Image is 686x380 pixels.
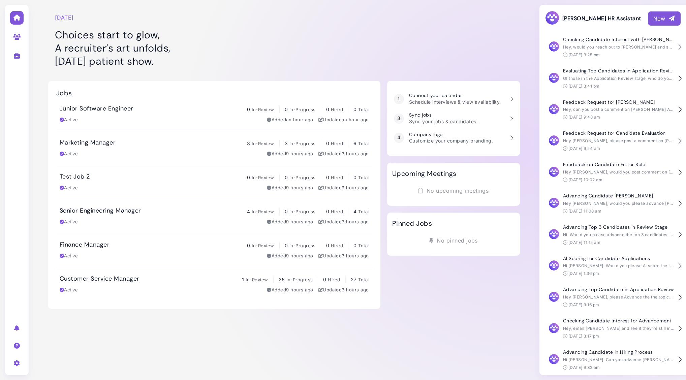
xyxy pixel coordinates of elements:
time: Aug 26, 2025 [286,185,313,190]
h4: Evaluating Top Candidates in Application Review [563,68,674,74]
div: Added [267,151,313,157]
span: 0 [323,277,326,282]
time: Aug 26, 2025 [342,287,369,292]
span: 4 [247,209,250,214]
h4: Feedback on Candidate Fit for Role [563,162,674,167]
button: Checking Candidate Interest with [PERSON_NAME] Hey, would you reach out to [PERSON_NAME] and see ... [545,32,681,63]
h3: Junior Software Engineer [60,105,133,113]
span: 0 [326,140,329,146]
span: 0 [326,106,329,112]
span: Total [358,141,369,146]
div: 3 [394,114,404,124]
h4: Advancing Candidate in Hiring Process [563,349,674,355]
span: 0 [285,175,288,180]
time: [DATE] [55,13,74,22]
time: [DATE] 3:16 pm [568,302,599,307]
span: Hired [331,107,343,112]
button: Advancing Candidate in Hiring Process Hi [PERSON_NAME]. Can you advance [PERSON_NAME]? [DATE] 9:3... [545,344,681,376]
span: In-Review [252,107,274,112]
time: [DATE] 3:25 pm [568,52,600,57]
div: Active [60,185,78,191]
div: Active [60,117,78,123]
span: Total [358,243,369,248]
span: Hired [328,277,340,282]
span: In-Review [246,277,268,282]
span: 0 [326,209,329,214]
h4: Feedback Request for [PERSON_NAME] [563,99,674,105]
div: Updated [318,287,369,293]
div: Updated [318,151,369,157]
span: 0 [353,106,356,112]
span: Hired [331,243,343,248]
div: Updated [318,219,369,225]
span: 0 [247,175,250,180]
button: Feedback on Candidate Fit for Role Hey [PERSON_NAME], would you post comment on [PERSON_NAME] sha... [545,157,681,188]
h3: Company logo [409,132,493,137]
span: In-Progress [289,107,316,112]
a: Junior Software Engineer 0 In-Review 0 In-Progress 0 Hired 0 Total Active Addedan hour ago Update... [56,97,372,131]
div: Updated [318,117,369,123]
div: Updated [318,253,369,259]
time: [DATE] 9:54 am [568,146,600,151]
div: 4 [394,133,404,143]
span: In-Review [252,243,274,248]
span: 0 [326,175,329,180]
h3: Senior Engineering Manager [60,207,141,215]
h3: Connect your calendar [409,93,501,98]
p: Sync your jobs & candidates. [409,118,478,125]
p: Schedule interviews & view availability. [409,98,501,105]
span: 4 [353,209,356,214]
span: 0 [326,243,329,248]
h4: Checking Candidate Interest for Advancement [563,318,674,324]
button: Advancing Top Candidate in Application Review Hey [PERSON_NAME], please Advance the the top candi... [545,282,681,313]
div: New [653,14,675,23]
h4: Advancing Top 3 Candidates in Review Stage [563,224,674,230]
time: Aug 26, 2025 [286,287,313,292]
span: In-Review [252,209,274,214]
h4: Checking Candidate Interest with [PERSON_NAME] [563,37,674,42]
div: 1 [394,94,404,104]
span: 0 [353,243,356,248]
time: [DATE] 3:41 pm [568,84,600,89]
span: In-Progress [289,243,316,248]
h2: Jobs [56,89,72,97]
span: In-Progress [286,277,313,282]
h3: Sync jobs [409,112,478,118]
h4: Advancing Top Candidate in Application Review [563,287,674,292]
h3: Marketing Manager [60,139,116,147]
time: Aug 26, 2025 [342,151,369,156]
div: Added [267,117,313,123]
div: Active [60,287,78,293]
span: 0 [285,243,288,248]
h4: Advancing Candidate [PERSON_NAME] [563,193,674,199]
span: 0 [285,209,288,214]
span: Hi [PERSON_NAME]. Can you advance [PERSON_NAME]? [563,357,680,362]
p: Customize your company branding. [409,137,493,144]
button: Advancing Candidate [PERSON_NAME] Hey [PERSON_NAME], would you please advance [PERSON_NAME]? [DAT... [545,188,681,219]
h3: Test Job 2 [60,173,90,181]
button: Checking Candidate Interest for Advancement Hey, email [PERSON_NAME] and see if they're still int... [545,313,681,344]
span: 6 [353,140,356,146]
span: 1 [242,277,244,282]
a: Senior Engineering Manager 4 In-Review 0 In-Progress 0 Hired 4 Total Active Added9 hours ago Upda... [56,199,372,233]
time: Aug 26, 2025 [286,219,313,224]
span: 26 [279,277,285,282]
span: 3 [247,140,250,146]
time: Aug 26, 2025 [342,253,369,258]
span: Hired [331,141,343,146]
time: [DATE] 9:48 am [568,115,600,120]
time: [DATE] 11:08 am [568,209,601,214]
span: 0 [285,106,288,112]
time: [DATE] 1:36 pm [568,271,599,276]
div: No upcoming meetings [392,184,515,197]
time: [DATE] 10:02 am [568,177,602,182]
time: [DATE] 9:32 am [568,365,600,370]
a: Customer Service Manager 1 In-Review 26 In-Progress 0 Hired 27 Total Active Added9 hours ago Upda... [56,267,372,301]
span: 3 [285,140,288,146]
span: Total [358,175,369,180]
span: In-Review [252,141,274,146]
span: Total [358,209,369,214]
h3: [PERSON_NAME] HR Assistant [545,10,641,26]
div: Added [267,253,313,259]
time: Aug 26, 2025 [342,185,369,190]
